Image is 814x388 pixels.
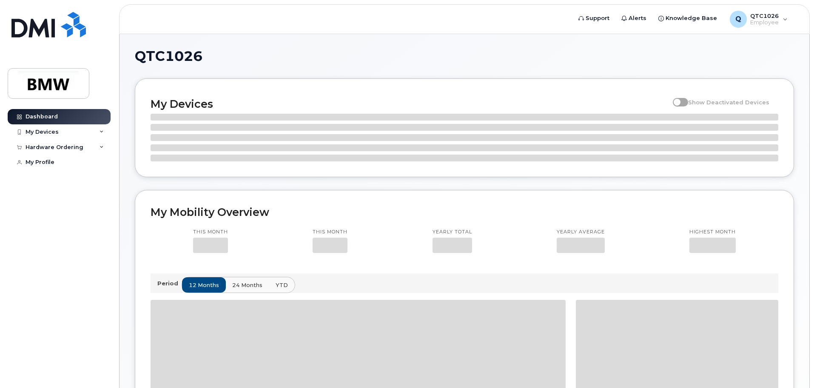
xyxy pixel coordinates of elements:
h2: My Devices [151,98,669,110]
h2: My Mobility Overview [151,206,778,218]
span: 24 months [232,281,262,289]
p: This month [193,229,228,236]
p: Period [157,279,182,287]
span: QTC1026 [135,50,202,63]
span: Show Deactivated Devices [688,99,769,106]
input: Show Deactivated Devices [673,94,680,101]
p: This month [313,229,347,236]
p: Yearly average [557,229,605,236]
p: Highest month [689,229,736,236]
p: Yearly total [433,229,472,236]
span: YTD [276,281,288,289]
